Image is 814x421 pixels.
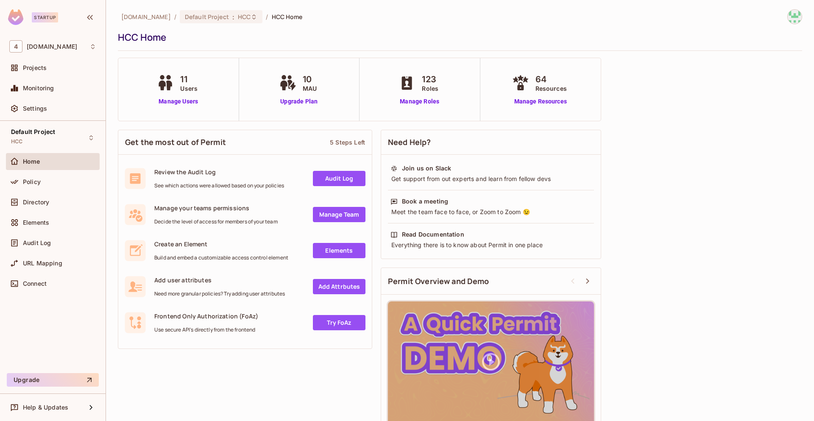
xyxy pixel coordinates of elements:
[11,128,55,135] span: Default Project
[402,164,451,173] div: Join us on Slack
[422,73,438,86] span: 123
[396,97,443,106] a: Manage Roles
[180,84,198,93] span: Users
[23,280,47,287] span: Connect
[313,243,365,258] a: Elements
[121,13,171,21] span: the active workspace
[155,97,202,106] a: Manage Users
[402,197,448,206] div: Book a meeting
[388,137,431,148] span: Need Help?
[23,404,68,411] span: Help & Updates
[154,218,278,225] span: Decide the level of access for members of your team
[303,84,317,93] span: MAU
[23,64,47,71] span: Projects
[23,199,49,206] span: Directory
[277,97,321,106] a: Upgrade Plan
[232,14,235,20] span: :
[303,73,317,86] span: 10
[788,10,802,24] img: usama.ali@46labs.com
[154,204,278,212] span: Manage your teams permissions
[422,84,438,93] span: Roles
[313,279,365,294] a: Add Attrbutes
[23,178,41,185] span: Policy
[23,85,54,92] span: Monitoring
[154,326,258,333] span: Use secure API's directly from the frontend
[174,13,176,21] li: /
[272,13,303,21] span: HCC Home
[390,241,591,249] div: Everything there is to know about Permit in one place
[388,276,489,287] span: Permit Overview and Demo
[390,208,591,216] div: Meet the team face to face, or Zoom to Zoom 😉
[402,230,464,239] div: Read Documentation
[32,12,58,22] div: Startup
[23,105,47,112] span: Settings
[8,9,23,25] img: SReyMgAAAABJRU5ErkJggg==
[185,13,229,21] span: Default Project
[23,260,62,267] span: URL Mapping
[7,373,99,387] button: Upgrade
[154,182,284,189] span: See which actions were allowed based on your policies
[27,43,77,50] span: Workspace: 46labs.com
[23,158,40,165] span: Home
[535,84,567,93] span: Resources
[510,97,571,106] a: Manage Resources
[11,138,22,145] span: HCC
[390,175,591,183] div: Get support from out experts and learn from fellow devs
[154,312,258,320] span: Frontend Only Authorization (FoAz)
[180,73,198,86] span: 11
[154,276,285,284] span: Add user attributes
[313,207,365,222] a: Manage Team
[266,13,268,21] li: /
[154,168,284,176] span: Review the Audit Log
[238,13,251,21] span: HCC
[154,290,285,297] span: Need more granular policies? Try adding user attributes
[118,31,798,44] div: HCC Home
[313,315,365,330] a: Try FoAz
[313,171,365,186] a: Audit Log
[23,240,51,246] span: Audit Log
[125,137,226,148] span: Get the most out of Permit
[154,240,288,248] span: Create an Element
[535,73,567,86] span: 64
[23,219,49,226] span: Elements
[9,40,22,53] span: 4
[330,138,365,146] div: 5 Steps Left
[154,254,288,261] span: Build and embed a customizable access control element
